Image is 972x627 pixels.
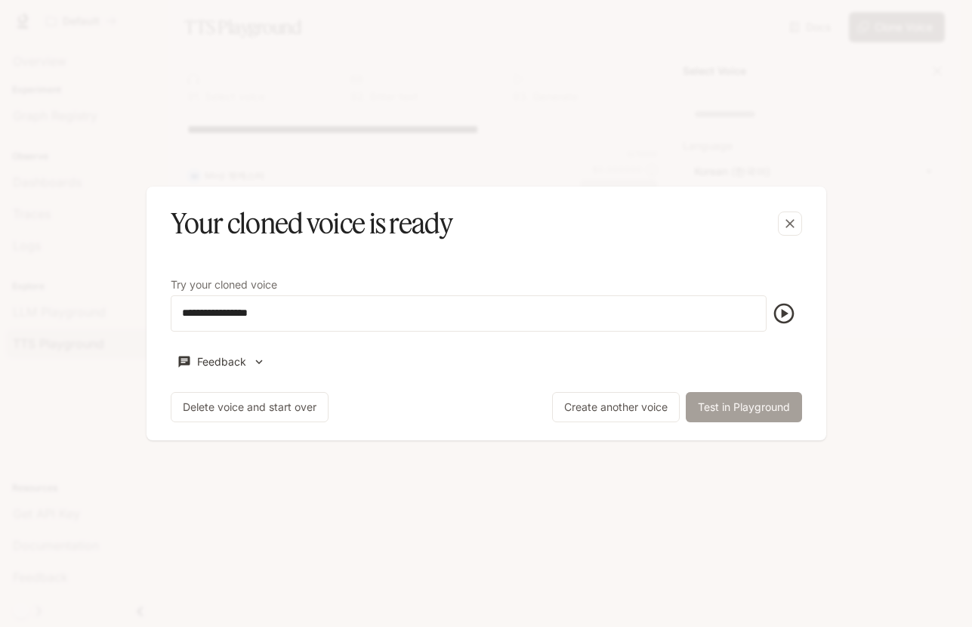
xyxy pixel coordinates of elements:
button: Test in Playground [686,392,802,422]
h5: Your cloned voice is ready [171,205,452,242]
button: Feedback [171,350,273,375]
p: Try your cloned voice [171,280,277,290]
button: Create another voice [552,392,680,422]
button: Delete voice and start over [171,392,329,422]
